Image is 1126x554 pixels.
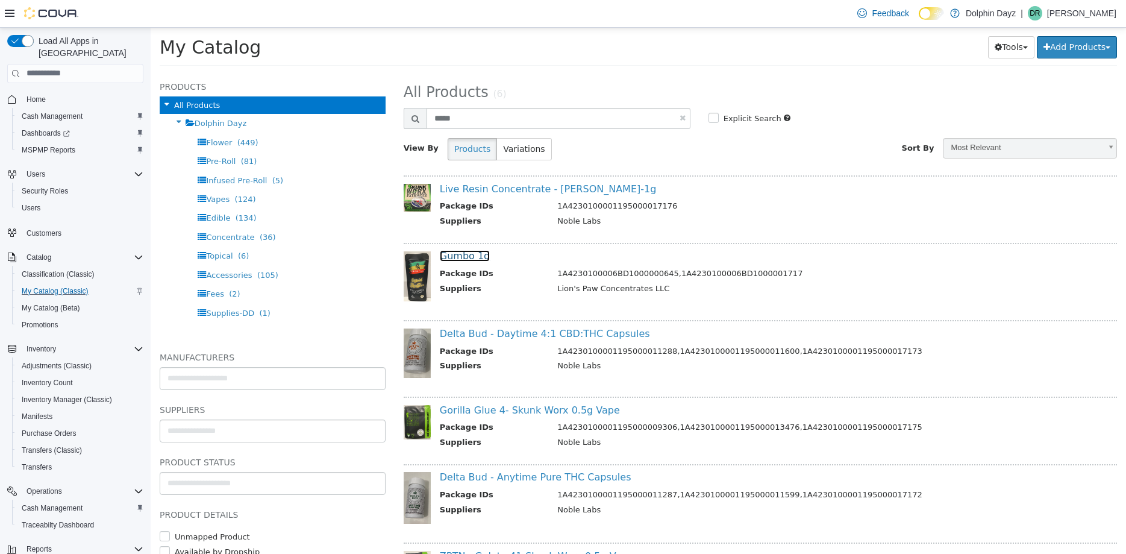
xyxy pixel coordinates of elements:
[12,266,148,283] button: Classification (Classic)
[17,267,143,282] span: Classification (Classic)
[12,517,148,534] button: Traceabilty Dashboard
[872,7,909,19] span: Feedback
[289,318,398,333] th: Package IDs
[17,409,57,424] a: Manifests
[12,108,148,125] button: Cash Management
[289,240,398,255] th: Package IDs
[289,377,469,388] a: Gorilla Glue 4- Skunk Worx 0.5g Vape
[17,267,99,282] a: Classification (Classic)
[12,316,148,333] button: Promotions
[17,318,63,332] a: Promotions
[12,374,148,391] button: Inventory Count
[253,224,280,274] img: 150
[22,128,70,138] span: Dashboards
[90,129,107,138] span: (81)
[398,461,942,476] td: 1A4230100001195000011287,1A4230100001195000011599,1A4230100001195000017172
[9,52,235,66] h5: Products
[17,109,143,124] span: Cash Management
[398,332,942,347] td: Noble Labs
[919,7,944,20] input: Dark Mode
[85,186,106,195] span: (134)
[34,35,143,59] span: Load All Apps in [GEOGRAPHIC_DATA]
[17,501,87,515] a: Cash Management
[22,342,61,356] button: Inventory
[22,250,143,265] span: Catalog
[12,300,148,316] button: My Catalog (Beta)
[22,112,83,121] span: Cash Management
[17,518,99,532] a: Traceabilty Dashboard
[87,224,98,233] span: (6)
[17,359,143,373] span: Adjustments (Classic)
[22,445,82,455] span: Transfers (Classic)
[55,110,81,119] span: Flower
[886,8,966,31] button: Add Products
[109,205,125,214] span: (36)
[289,222,340,234] a: Gumbo 1g
[9,480,235,494] h5: Product Details
[12,183,148,200] button: Security Roles
[17,301,85,315] a: My Catalog (Beta)
[17,143,80,157] a: MSPMP Reports
[17,109,87,124] a: Cash Management
[23,73,69,82] span: All Products
[55,281,104,290] span: Supplies-DD
[22,186,68,196] span: Security Roles
[253,301,280,350] img: 150
[12,391,148,408] button: Inventory Manager (Classic)
[22,225,143,240] span: Customers
[55,167,79,176] span: Vapes
[398,240,942,255] td: 1A4230100006BD1000000645,1A4230100006BD1000001717
[122,148,133,157] span: (5)
[12,125,148,142] a: Dashboards
[55,262,74,271] span: Fees
[2,249,148,266] button: Catalog
[837,8,884,31] button: Tools
[78,262,89,271] span: (2)
[12,408,148,425] button: Manifests
[17,518,143,532] span: Traceabilty Dashboard
[398,187,942,203] td: Noble Labs
[24,7,78,19] img: Cova
[17,392,143,407] span: Inventory Manager (Classic)
[398,255,942,270] td: Lion's Paw Concentrates LLC
[12,142,148,159] button: MSPMP Reports
[17,201,45,215] a: Users
[17,126,75,140] a: Dashboards
[1028,6,1042,20] div: Donna Ryan
[12,459,148,476] button: Transfers
[342,61,355,72] small: (6)
[22,429,77,438] span: Purchase Orders
[9,323,235,337] h5: Manufacturers
[398,476,942,491] td: Noble Labs
[1047,6,1116,20] p: [PERSON_NAME]
[17,284,93,298] a: My Catalog (Classic)
[253,156,280,184] img: 150
[22,286,89,296] span: My Catalog (Classic)
[289,476,398,491] th: Suppliers
[22,269,95,279] span: Classification (Classic)
[55,148,116,157] span: Infused Pre-Roll
[22,226,66,241] a: Customers
[17,201,143,215] span: Users
[17,376,143,390] span: Inventory Count
[17,301,143,315] span: My Catalog (Beta)
[12,283,148,300] button: My Catalog (Classic)
[2,483,148,500] button: Operations
[55,224,82,233] span: Topical
[289,444,481,455] a: Delta Bud - Anytime Pure THC Capsules
[22,167,143,181] span: Users
[22,503,83,513] span: Cash Management
[398,394,942,409] td: 1A4230100001195000009306,1A4230100001195000013476,1A4230100001195000017175
[87,110,108,119] span: (449)
[27,253,51,262] span: Catalog
[22,320,58,330] span: Promotions
[17,284,143,298] span: My Catalog (Classic)
[22,395,112,404] span: Inventory Manager (Classic)
[17,443,87,458] a: Transfers (Classic)
[289,172,398,187] th: Package IDs
[27,544,52,554] span: Reports
[22,303,80,313] span: My Catalog (Beta)
[27,344,56,354] span: Inventory
[12,425,148,442] button: Purchase Orders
